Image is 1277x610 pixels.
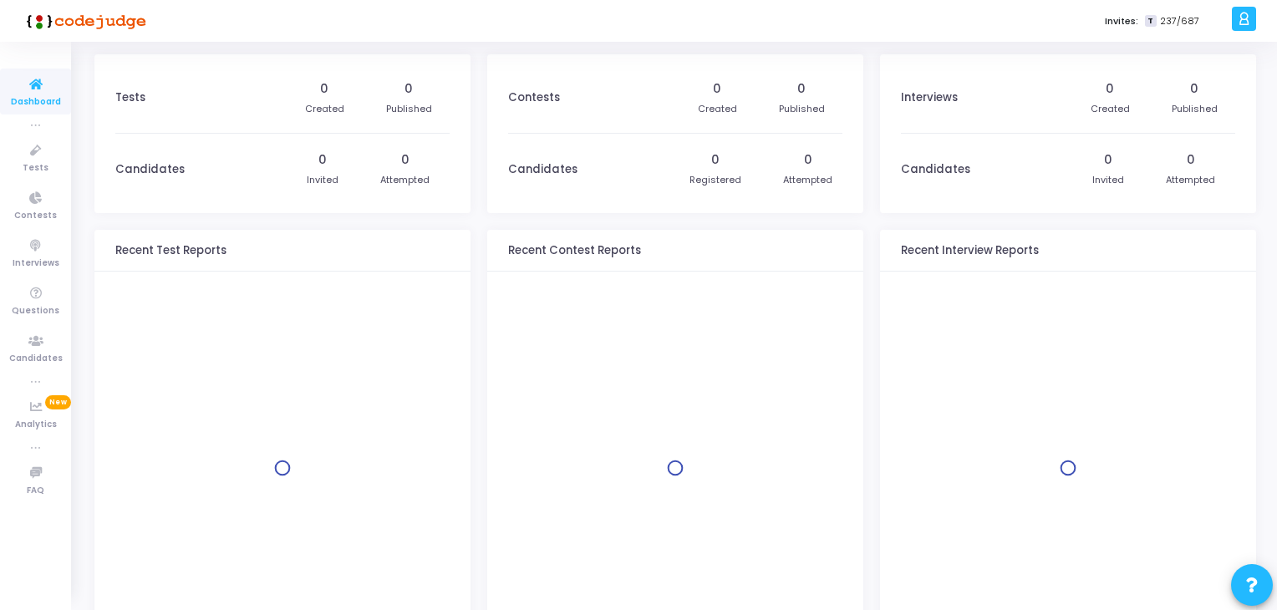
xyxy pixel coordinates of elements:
div: 0 [1187,151,1195,169]
div: Registered [689,173,741,187]
span: 237/687 [1160,14,1199,28]
div: Attempted [1166,173,1215,187]
div: Attempted [380,173,430,187]
h3: Tests [115,91,145,104]
div: 0 [318,151,327,169]
span: Analytics [15,418,57,432]
div: Created [305,102,344,116]
div: 0 [797,80,806,98]
h3: Contests [508,91,560,104]
h3: Recent Test Reports [115,244,226,257]
h3: Candidates [901,163,970,176]
div: 0 [404,80,413,98]
div: Attempted [783,173,832,187]
h3: Candidates [115,163,185,176]
span: Candidates [9,352,63,366]
div: Published [1172,102,1218,116]
div: Published [386,102,432,116]
span: New [45,395,71,409]
h3: Recent Interview Reports [901,244,1039,257]
div: 0 [401,151,410,169]
h3: Interviews [901,91,958,104]
div: 0 [1106,80,1114,98]
h3: Recent Contest Reports [508,244,641,257]
div: 0 [713,80,721,98]
div: 0 [1104,151,1112,169]
div: 0 [1190,80,1198,98]
label: Invites: [1105,14,1138,28]
div: 0 [804,151,812,169]
span: Tests [23,161,48,175]
span: T [1145,15,1156,28]
span: Dashboard [11,95,61,109]
div: 0 [711,151,720,169]
div: Created [698,102,737,116]
div: Published [779,102,825,116]
span: Questions [12,304,59,318]
div: Created [1091,102,1130,116]
span: FAQ [27,484,44,498]
span: Contests [14,209,57,223]
h3: Candidates [508,163,577,176]
span: Interviews [13,257,59,271]
div: Invited [307,173,338,187]
div: 0 [320,80,328,98]
img: logo [21,4,146,38]
div: Invited [1092,173,1124,187]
